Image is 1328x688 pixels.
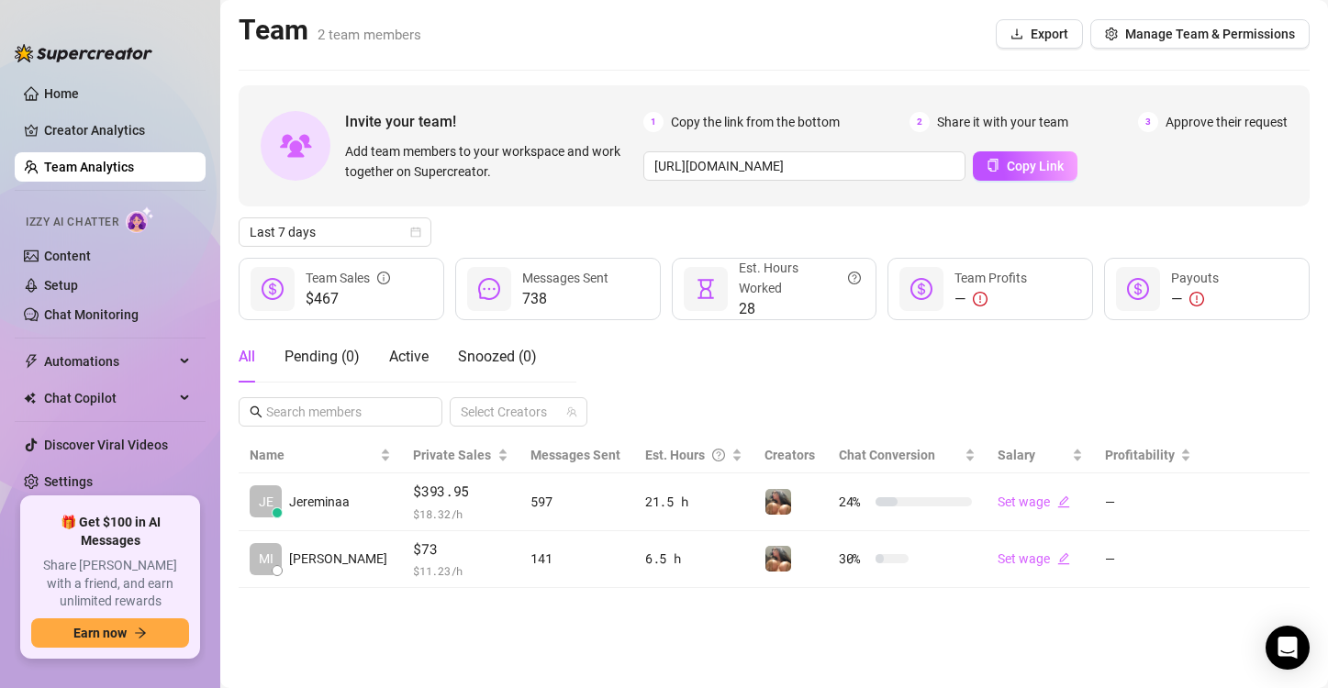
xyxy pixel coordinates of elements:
[839,549,868,569] span: 30 %
[73,626,127,640] span: Earn now
[377,268,390,288] span: info-circle
[1094,531,1203,589] td: —
[973,151,1077,181] button: Copy Link
[26,214,118,231] span: Izzy AI Chatter
[458,348,537,365] span: Snoozed ( 0 )
[259,492,273,512] span: JE
[839,492,868,512] span: 24 %
[1171,288,1219,310] div: —
[954,271,1027,285] span: Team Profits
[389,348,429,365] span: Active
[996,19,1083,49] button: Export
[765,546,791,571] img: Mina
[413,505,508,523] span: $ 18.32 /h
[1105,448,1175,462] span: Profitability
[44,307,139,322] a: Chat Monitoring
[126,206,154,233] img: AI Chatter
[413,448,491,462] span: Private Sales
[410,227,421,238] span: calendar
[739,258,862,298] div: Est. Hours Worked
[289,492,350,512] span: Jereminaa
[44,347,174,376] span: Automations
[259,549,273,569] span: MI
[1090,19,1310,49] button: Manage Team & Permissions
[44,278,78,293] a: Setup
[695,278,717,300] span: hourglass
[530,549,623,569] div: 141
[1057,552,1070,565] span: edit
[31,514,189,549] span: 🎁 Get $100 in AI Messages
[44,160,134,174] a: Team Analytics
[1138,112,1158,132] span: 3
[1094,473,1203,531] td: —
[306,288,390,310] span: $467
[645,445,728,465] div: Est. Hours
[239,438,402,473] th: Name
[250,218,420,246] span: Last 7 days
[910,278,932,300] span: dollar-circle
[345,110,643,133] span: Invite your team!
[566,406,577,417] span: team
[954,288,1027,310] div: —
[1125,27,1295,41] span: Manage Team & Permissions
[753,438,828,473] th: Creators
[848,258,861,298] span: question-circle
[478,278,500,300] span: message
[239,13,421,48] h2: Team
[1171,271,1219,285] span: Payouts
[998,551,1070,566] a: Set wageedit
[712,445,725,465] span: question-circle
[44,249,91,263] a: Content
[250,405,262,418] span: search
[413,561,508,580] span: $ 11.23 /h
[1166,112,1288,132] span: Approve their request
[671,112,840,132] span: Copy the link from the bottom
[998,494,1070,509] a: Set wageedit
[522,288,608,310] span: 738
[910,112,930,132] span: 2
[643,112,664,132] span: 1
[318,27,421,43] span: 2 team members
[1010,28,1023,40] span: download
[250,445,376,465] span: Name
[530,448,620,462] span: Messages Sent
[1031,27,1068,41] span: Export
[1007,159,1064,173] span: Copy Link
[262,278,284,300] span: dollar-circle
[44,86,79,101] a: Home
[266,402,417,422] input: Search members
[1105,28,1118,40] span: setting
[44,438,168,452] a: Discover Viral Videos
[998,448,1035,462] span: Salary
[306,268,390,288] div: Team Sales
[839,448,935,462] span: Chat Conversion
[413,538,508,560] span: $73
[289,549,387,569] span: [PERSON_NAME]
[1127,278,1149,300] span: dollar-circle
[645,492,742,512] div: 21.5 h
[24,354,39,369] span: thunderbolt
[31,557,189,611] span: Share [PERSON_NAME] with a friend, and earn unlimited rewards
[24,392,36,405] img: Chat Copilot
[765,489,791,515] img: Mina
[44,383,174,413] span: Chat Copilot
[987,159,999,172] span: copy
[1057,495,1070,508] span: edit
[44,116,191,145] a: Creator Analytics
[285,346,360,368] div: Pending ( 0 )
[739,298,862,320] span: 28
[44,474,93,489] a: Settings
[239,346,255,368] div: All
[530,492,623,512] div: 597
[522,271,608,285] span: Messages Sent
[15,44,152,62] img: logo-BBDzfeDw.svg
[345,141,636,182] span: Add team members to your workspace and work together on Supercreator.
[31,618,189,648] button: Earn nowarrow-right
[645,549,742,569] div: 6.5 h
[1189,292,1204,306] span: exclamation-circle
[413,481,508,503] span: $393.95
[973,292,988,306] span: exclamation-circle
[937,112,1068,132] span: Share it with your team
[1266,626,1310,670] div: Open Intercom Messenger
[134,627,147,639] span: arrow-right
